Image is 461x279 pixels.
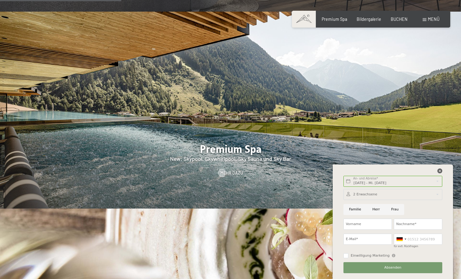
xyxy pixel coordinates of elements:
a: Mehr dazu [218,170,243,176]
a: Premium Spa [322,17,347,22]
span: Mehr dazu [220,170,243,176]
input: 01512 3456789 [394,234,442,245]
span: Absenden [384,265,401,270]
span: Menü [428,17,440,22]
button: Absenden [343,262,442,273]
a: Bildergalerie [357,17,381,22]
div: Germany (Deutschland): +49 [394,234,408,244]
span: Einwilligung Marketing [351,253,390,258]
a: BUCHEN [391,17,408,22]
label: für evtl. Rückfragen [394,245,418,248]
